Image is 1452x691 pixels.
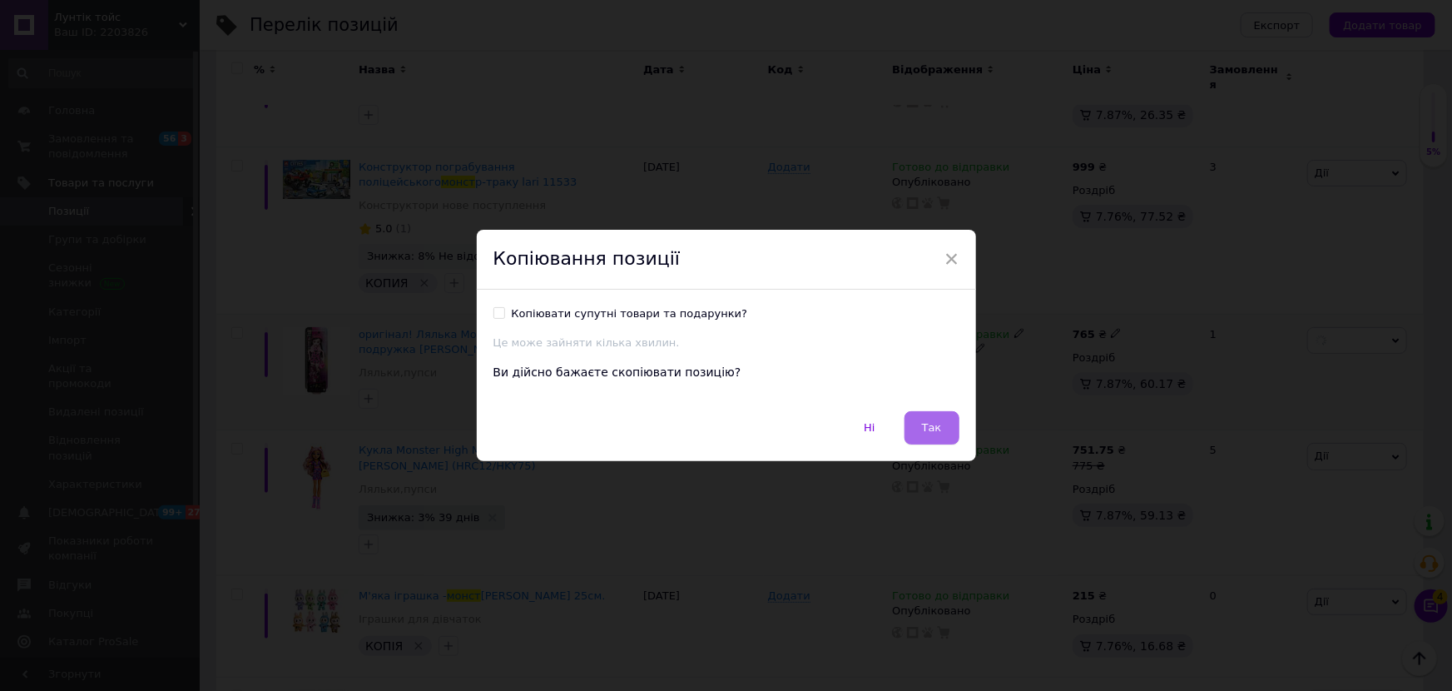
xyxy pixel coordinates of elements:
span: Так [922,421,942,434]
button: Так [904,411,959,445]
span: Ні [864,421,875,434]
span: Це може зайняти кілька хвилин. [493,336,680,349]
span: × [944,245,959,273]
div: Ви дійсно бажаєте скопіювати позицію? [493,365,959,381]
span: Копіювання позиції [493,248,681,269]
div: Копіювати супутні товари та подарунки? [512,306,748,321]
button: Ні [846,411,892,445]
